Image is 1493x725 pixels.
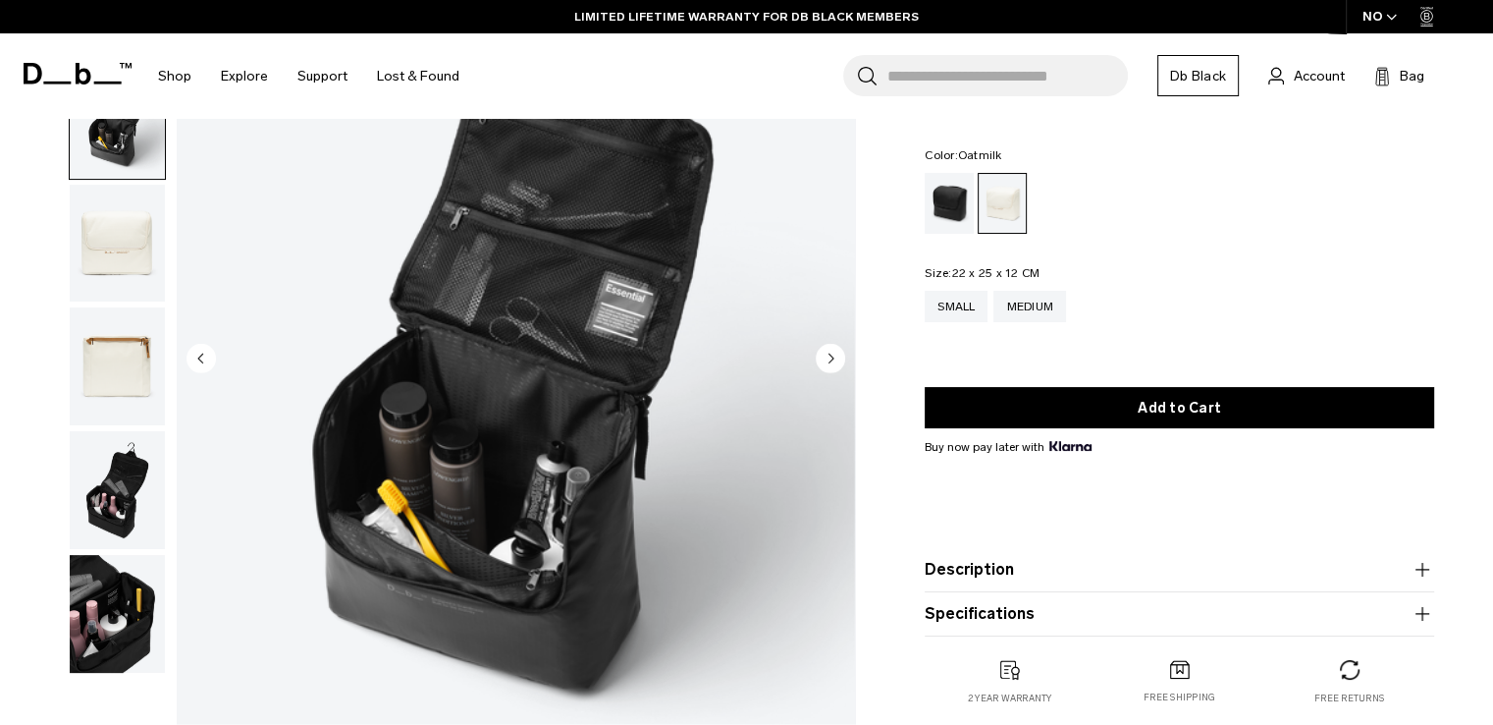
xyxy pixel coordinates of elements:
a: Shop [158,41,191,111]
span: Bag [1400,66,1424,86]
a: Account [1268,64,1345,87]
a: Db Black [1157,55,1239,96]
span: Oatmilk [958,148,1002,162]
span: 22 x 25 x 12 CM [951,266,1040,280]
img: Essential Washbag M Oatmilk [70,61,165,179]
span: Buy now pay later with [925,438,1092,456]
img: Essential Washbag M Oatmilk [70,307,165,425]
img: Essential Washbag M Oatmilk [70,555,165,673]
legend: Size: [925,267,1040,279]
button: Bag [1374,64,1424,87]
a: Oatmilk [978,173,1027,234]
nav: Main Navigation [143,33,474,119]
a: Small [925,291,987,322]
p: Free returns [1314,692,1384,705]
img: Essential Washbag M Oatmilk [70,431,165,549]
a: Medium [993,291,1066,322]
a: Black Out [925,173,974,234]
button: Essential Washbag M Oatmilk [69,430,166,550]
a: Lost & Found [377,41,459,111]
img: Essential Washbag M Oatmilk [70,185,165,303]
button: Previous slide [187,343,216,376]
p: 2 year warranty [968,692,1052,705]
button: Add to Cart [925,387,1434,428]
button: Essential Washbag M Oatmilk [69,184,166,304]
a: Support [297,41,347,111]
button: Next slide [816,343,845,376]
legend: Color: [925,149,1001,161]
button: Essential Washbag M Oatmilk [69,307,166,426]
a: Explore [221,41,268,111]
button: Specifications [925,602,1434,626]
a: LIMITED LIFETIME WARRANTY FOR DB BLACK MEMBERS [574,8,919,26]
p: Free shipping [1144,691,1215,704]
button: Essential Washbag M Oatmilk [69,60,166,180]
button: Essential Washbag M Oatmilk [69,554,166,674]
img: {"height" => 20, "alt" => "Klarna"} [1049,441,1092,451]
span: Account [1294,66,1345,86]
button: Description [925,558,1434,582]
